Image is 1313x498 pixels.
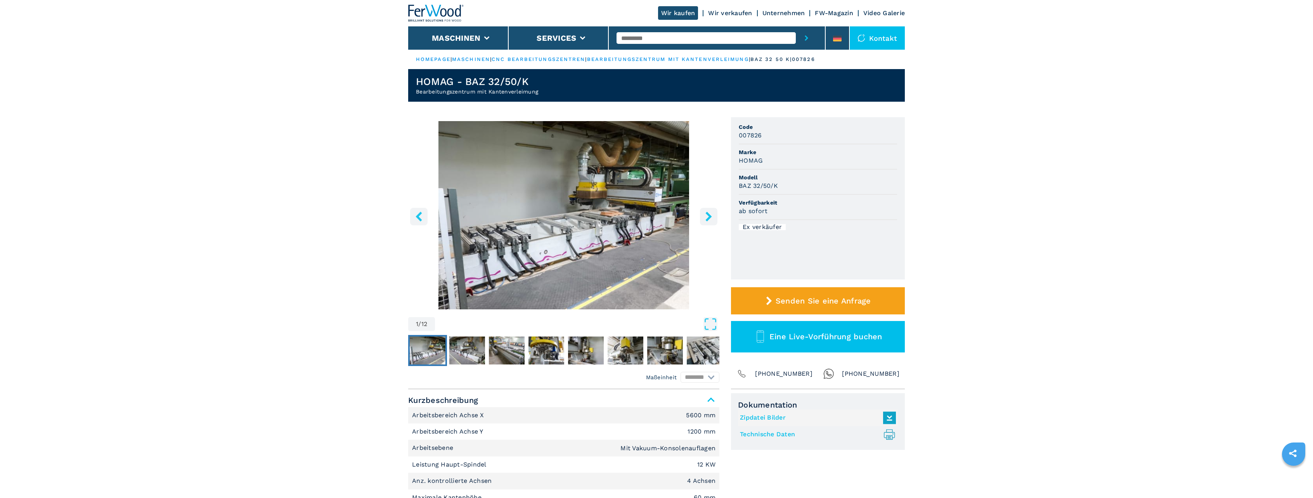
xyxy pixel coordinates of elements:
[842,368,899,379] span: [PHONE_NUMBER]
[823,368,834,379] img: Whatsapp
[857,34,865,42] img: Kontakt
[449,337,485,364] img: f1dda48c1b73e484e8472eddc7fb3ffd
[739,174,897,181] span: Modell
[437,317,717,331] button: Open Fullscreen
[792,56,815,63] p: 007826
[408,393,719,407] span: Kurzbeschreibung
[412,444,455,452] p: Arbeitsebene
[566,335,605,366] button: Go to Slide 5
[687,337,722,364] img: 5a7a94ca21c2be4b0ddc4ccfd9f1ad5e
[412,411,486,420] p: Arbeitsbereich Achse X
[738,400,898,410] span: Dokumentation
[410,208,428,225] button: left-button
[537,33,576,43] button: Services
[685,335,724,366] button: Go to Slide 8
[687,478,715,484] em: 4 Achsen
[568,337,604,364] img: 939b79031f6d9c29b23303727980a1d6
[688,429,715,435] em: 1200 mm
[416,321,418,327] span: 1
[739,199,897,206] span: Verfügbarkeit
[418,321,421,327] span: /
[412,427,485,436] p: Arbeitsbereich Achse Y
[408,121,719,309] img: Bearbeitungszentrum mit Kantenverleimung HOMAG BAZ 32/50/K
[408,5,464,22] img: Ferwood
[749,56,750,62] span: |
[762,9,805,17] a: Unternehmen
[448,335,487,366] button: Go to Slide 2
[796,26,817,50] button: submit-button
[740,411,892,424] a: Zipdatei Bilder
[527,335,566,366] button: Go to Slide 4
[452,56,490,62] a: maschinen
[863,9,905,17] a: Video Galerie
[739,131,762,140] h3: 007826
[1283,444,1303,463] a: sharethis
[416,75,538,88] h1: HOMAG - BAZ 32/50/K
[739,206,767,215] h3: ab sofort
[647,337,683,364] img: 7d8da8445c3a92a2e2ab0cef79bc94ca
[731,287,905,314] button: Senden Sie eine Anfrage
[769,332,882,341] span: Eine Live-Vorführung buchen
[736,368,747,379] img: Phone
[646,335,684,366] button: Go to Slide 7
[412,460,488,469] p: Leistung Haupt-Spindel
[739,148,897,156] span: Marke
[606,335,645,366] button: Go to Slide 6
[490,56,492,62] span: |
[450,56,452,62] span: |
[700,208,717,225] button: right-button
[487,335,526,366] button: Go to Slide 3
[776,296,871,305] span: Senden Sie eine Anfrage
[585,56,587,62] span: |
[408,335,447,366] button: Go to Slide 1
[410,337,445,364] img: cdb07c25aa76454493db04ec282ada3f
[739,156,763,165] h3: HOMAG
[697,462,715,468] em: 12 KW
[489,337,525,364] img: f6c4e377410e024c70f53ca256b6f57f
[408,335,719,366] nav: Thumbnail Navigation
[492,56,585,62] a: cnc bearbeitungszentren
[416,56,450,62] a: HOMEPAGE
[850,26,905,50] div: Kontakt
[421,321,428,327] span: 12
[416,88,538,95] h2: Bearbeitungszentrum mit Kantenverleimung
[587,56,749,62] a: bearbeitungszentrum mit kantenverleimung
[528,337,564,364] img: dcaac59199f57bc625fa2de8fb3789ec
[608,337,643,364] img: 74c3e675ae7b7e988990c2e8b7ae57c3
[755,368,812,379] span: [PHONE_NUMBER]
[658,6,698,20] a: Wir kaufen
[739,181,778,190] h3: BAZ 32/50/K
[750,56,792,63] p: baz 32 50 k |
[740,428,892,441] a: Technische Daten
[686,412,715,418] em: 5600 mm
[620,445,715,451] em: Mit Vakuum-Konsolenauflagen
[646,373,677,381] em: Maßeinheit
[408,121,719,309] div: Go to Slide 1
[412,477,494,485] p: Anz. kontrollierte Achsen
[739,123,897,131] span: Code
[708,9,752,17] a: Wir verkaufen
[815,9,853,17] a: FW-Magazin
[731,321,905,352] button: Eine Live-Vorführung buchen
[432,33,480,43] button: Maschinen
[739,224,786,230] div: Ex verkäufer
